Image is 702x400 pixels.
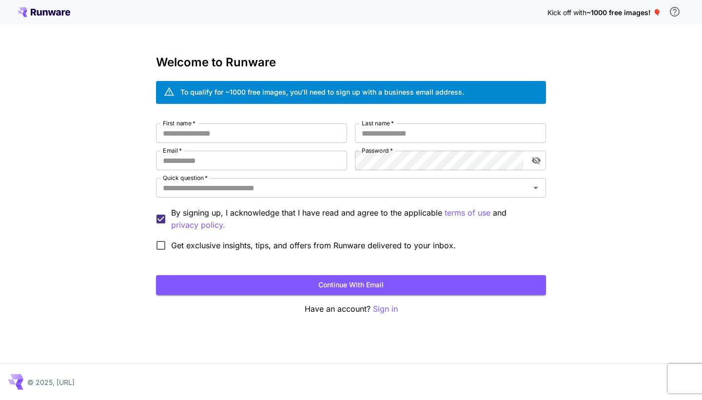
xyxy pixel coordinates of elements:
label: First name [163,119,195,127]
button: toggle password visibility [527,152,545,169]
label: Email [163,146,182,155]
span: ~1000 free images! 🎈 [586,8,661,17]
button: In order to qualify for free credit, you need to sign up with a business email address and click ... [665,2,684,21]
p: © 2025, [URL] [27,377,75,387]
p: By signing up, I acknowledge that I have read and agree to the applicable and [171,207,538,231]
label: Last name [362,119,394,127]
span: Kick off with [547,8,586,17]
button: By signing up, I acknowledge that I have read and agree to the applicable terms of use and [171,219,225,231]
button: Sign in [373,303,398,315]
label: Password [362,146,393,155]
button: Open [529,181,543,195]
p: terms of use [445,207,490,219]
span: Get exclusive insights, tips, and offers from Runware delivered to your inbox. [171,240,456,251]
button: By signing up, I acknowledge that I have read and agree to the applicable and privacy policy. [445,207,490,219]
button: Continue with email [156,275,546,295]
p: privacy policy. [171,219,225,231]
h3: Welcome to Runware [156,56,546,69]
label: Quick question [163,174,208,182]
p: Have an account? [156,303,546,315]
div: To qualify for ~1000 free images, you’ll need to sign up with a business email address. [180,87,464,97]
